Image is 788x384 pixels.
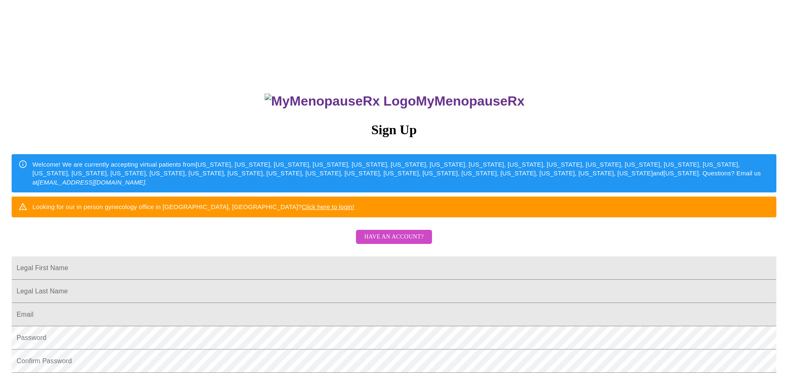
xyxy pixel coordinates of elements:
img: MyMenopauseRx Logo [265,94,416,109]
div: Welcome! We are currently accepting virtual patients from [US_STATE], [US_STATE], [US_STATE], [US... [32,157,770,190]
a: Have an account? [354,239,434,246]
button: Have an account? [356,230,432,244]
a: Click here to login! [302,203,354,210]
div: Looking for our in person gynecology office in [GEOGRAPHIC_DATA], [GEOGRAPHIC_DATA]? [32,199,354,214]
h3: Sign Up [12,122,776,138]
em: [EMAIL_ADDRESS][DOMAIN_NAME] [38,179,145,186]
h3: MyMenopauseRx [13,94,777,109]
span: Have an account? [364,232,424,242]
